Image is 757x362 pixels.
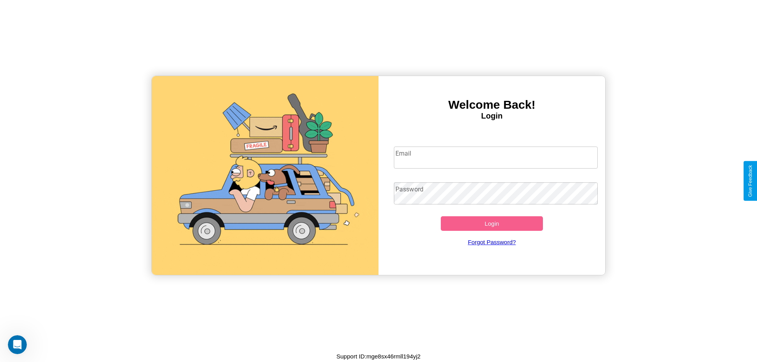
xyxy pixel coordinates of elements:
img: gif [152,76,378,275]
h4: Login [378,111,605,121]
div: Give Feedback [748,165,753,197]
a: Forgot Password? [390,231,594,253]
p: Support ID: mge8sx46rmll194yj2 [336,351,420,362]
button: Login [441,216,543,231]
h3: Welcome Back! [378,98,605,111]
iframe: Intercom live chat [8,335,27,354]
